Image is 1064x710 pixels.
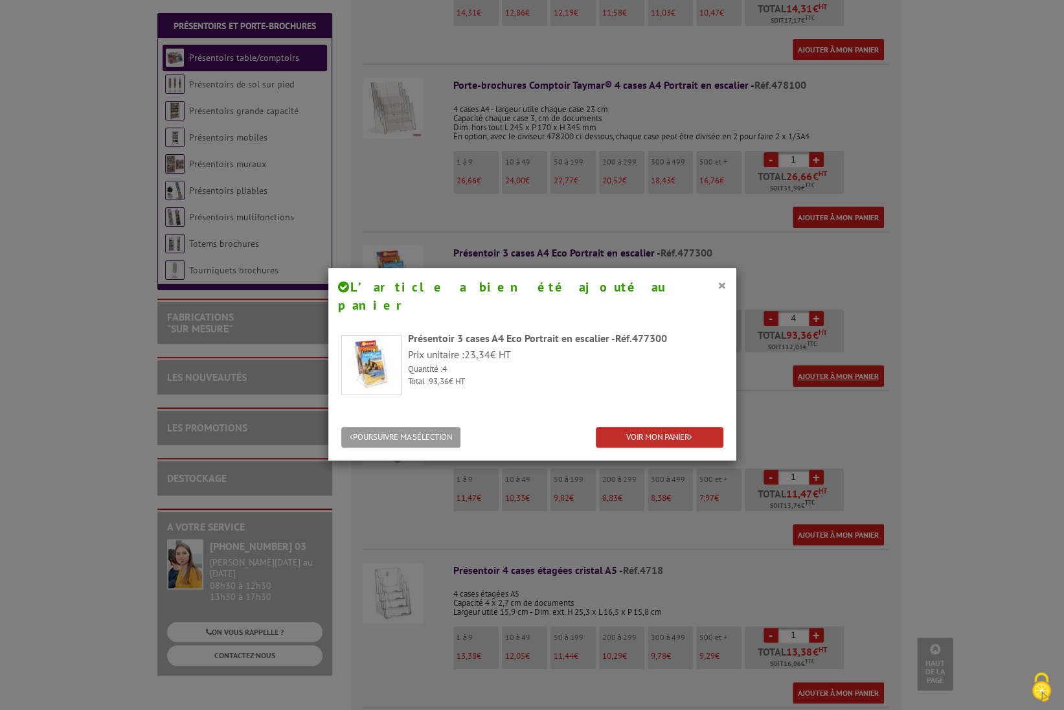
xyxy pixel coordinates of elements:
[429,376,449,387] span: 93,36
[338,278,727,315] h4: L’article a bien été ajouté au panier
[341,427,460,448] button: POURSUIVRE MA SÉLECTION
[442,363,447,374] span: 4
[408,347,723,362] p: Prix unitaire : € HT
[1025,671,1058,704] img: Cookies (fenêtre modale)
[1019,666,1064,710] button: Cookies (fenêtre modale)
[718,277,727,293] button: ×
[596,427,723,448] a: VOIR MON PANIER
[464,348,490,361] span: 23,34
[408,376,723,388] p: Total : € HT
[408,363,723,376] p: Quantité :
[408,331,723,346] div: Présentoir 3 cases A4 Eco Portrait en escalier -
[615,332,667,345] span: Réf.477300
